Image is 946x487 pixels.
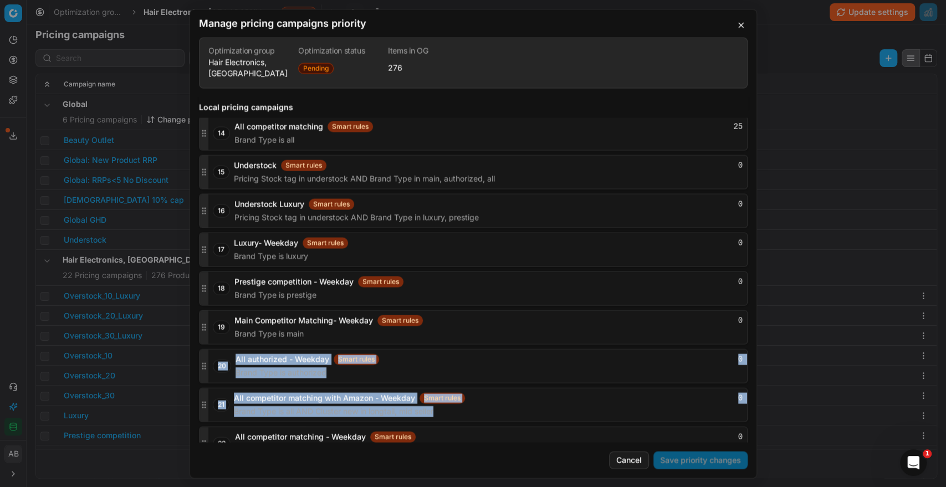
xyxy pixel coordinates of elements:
[234,315,373,326] button: Main Competitor Matching- Weekday
[738,316,742,325] span: 0
[738,355,742,363] span: 0
[738,277,742,286] span: 0
[213,165,229,178] span: 15
[234,276,354,287] button: Prestige competition - Weekday
[358,276,403,287] span: Smart rules
[281,160,326,171] span: Smart rules
[213,243,229,256] span: 17
[738,199,742,208] span: 0
[213,437,231,450] span: 22
[738,161,742,170] span: 0
[234,328,304,339] span: Brand Type is main
[213,281,230,295] span: 18
[236,367,326,378] span: Brand Type is authorized
[235,431,366,442] button: All competitor matching - Weekday
[733,122,743,131] span: 25
[298,47,379,60] dt: Optimization status
[234,121,323,132] button: All competitor matching
[334,353,379,365] span: Smart rules
[213,126,230,140] span: 14
[208,57,289,79] dd: Hair Electronics, [GEOGRAPHIC_DATA]
[309,198,354,209] span: Smart rules
[208,47,289,54] dt: Optimization group
[388,47,469,60] dt: Items in OG
[377,315,423,326] span: Smart rules
[298,63,334,74] span: Pending
[738,432,742,441] span: 0
[609,451,649,469] button: Cancel
[234,250,308,262] span: Brand Type is luxury
[213,398,229,411] span: 21
[199,18,748,28] h2: Manage pricing campaigns priority
[234,289,316,300] span: Brand Type is prestige
[213,359,231,372] span: 20
[738,238,742,247] span: 0
[370,431,416,442] span: Smart rules
[900,449,927,476] iframe: Intercom live chat
[234,198,304,209] button: Understock Luxury
[653,451,748,469] button: Save priority changes
[234,392,415,403] button: All competitor matching with Amazon - Weekday
[199,101,748,112] h4: Local pricing campaigns
[234,173,495,184] span: Pricing Stock tag in understock AND Brand Type in main, authorized, all
[420,392,465,403] span: Smart rules
[213,204,230,217] span: 16
[234,160,277,171] button: Understock
[213,320,230,334] span: 19
[923,449,932,458] span: 1
[738,393,742,402] span: 0
[234,212,479,223] span: Pricing Stock tag in understock AND Brand Type in luxury, prestige
[234,237,298,248] button: Luxury- Weekday
[328,121,373,132] span: Smart rules
[388,62,469,79] dd: 276
[234,406,433,417] span: Brand Type is all AND Cluster new in longtail, mid seller
[303,237,348,248] span: Smart rules
[234,134,294,145] span: Brand Type is all
[236,353,329,365] button: All authorized - Weekday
